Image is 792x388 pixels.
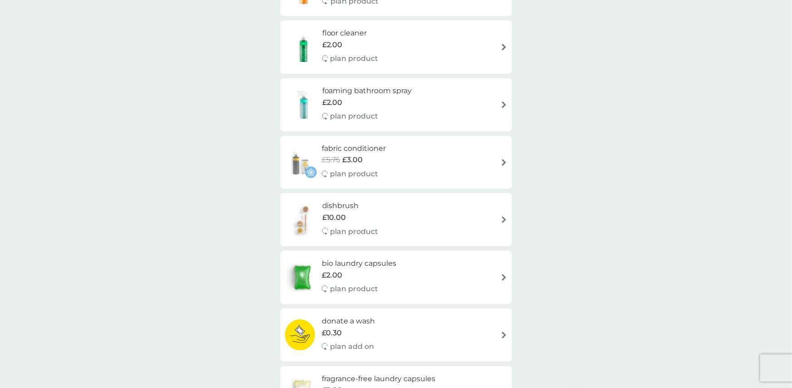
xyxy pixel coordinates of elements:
h6: bio laundry capsules [322,258,396,269]
p: plan product [330,168,378,180]
span: £2.00 [322,97,343,109]
img: arrow right [501,44,507,50]
p: plan product [330,53,379,65]
img: arrow right [501,101,507,108]
span: £3.00 [342,154,363,166]
h6: fragrance-free laundry capsules [322,373,435,385]
img: floor cleaner [285,31,322,63]
h6: floor cleaner [322,27,379,39]
h6: donate a wash [322,315,375,327]
img: dishbrush [285,204,322,236]
img: foaming bathroom spray [285,89,322,120]
img: fabric conditioner [285,146,317,178]
p: plan add on [330,341,374,353]
span: £10.00 [322,212,346,224]
p: plan product [330,226,379,238]
span: £5.75 [322,154,340,166]
img: bio laundry capsules [285,262,320,293]
img: donate a wash [285,319,315,351]
img: arrow right [501,216,507,223]
p: plan product [330,110,379,122]
h6: dishbrush [322,200,379,212]
span: £2.00 [322,269,342,281]
h6: foaming bathroom spray [322,85,412,97]
span: £0.30 [322,327,342,339]
span: £2.00 [322,39,343,51]
img: arrow right [501,159,507,166]
img: arrow right [501,332,507,338]
p: plan product [330,283,378,295]
h6: fabric conditioner [322,143,386,154]
img: arrow right [501,274,507,281]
